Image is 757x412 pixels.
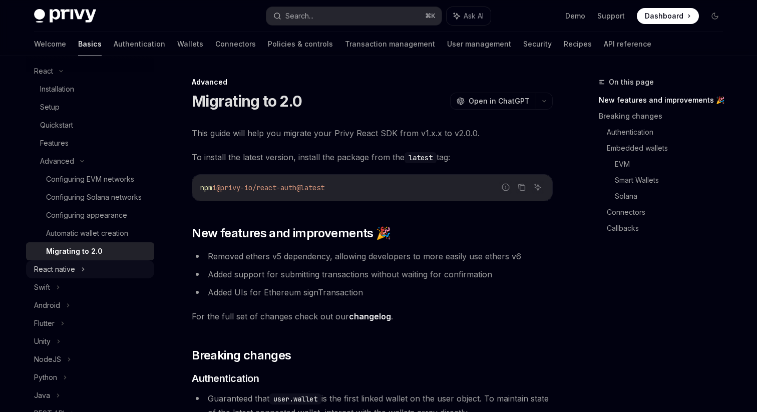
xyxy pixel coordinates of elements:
li: Removed ethers v5 dependency, allowing developers to more easily use ethers v6 [192,249,553,263]
div: Quickstart [40,119,73,131]
a: Migrating to 2.0 [26,242,154,260]
span: This guide will help you migrate your Privy React SDK from v1.x.x to v2.0.0. [192,126,553,140]
span: i [212,183,216,192]
span: Dashboard [645,11,683,21]
div: Configuring Solana networks [46,191,142,203]
h1: Migrating to 2.0 [192,92,302,110]
a: Callbacks [607,220,731,236]
div: Configuring EVM networks [46,173,134,185]
span: To install the latest version, install the package from the tag: [192,150,553,164]
div: Configuring appearance [46,209,127,221]
div: Swift [34,281,50,293]
li: Added support for submitting transactions without waiting for confirmation [192,267,553,281]
a: Authentication [114,32,165,56]
a: Welcome [34,32,66,56]
a: Recipes [564,32,592,56]
span: @privy-io/react-auth@latest [216,183,324,192]
a: Configuring Solana networks [26,188,154,206]
a: EVM [615,156,731,172]
a: Policies & controls [268,32,333,56]
button: Ask AI [447,7,491,25]
a: User management [447,32,511,56]
code: latest [405,152,437,163]
div: Installation [40,83,74,95]
div: Automatic wallet creation [46,227,128,239]
button: Search...⌘K [266,7,442,25]
li: Added UIs for Ethereum signTransaction [192,285,553,299]
a: Support [597,11,625,21]
a: Connectors [607,204,731,220]
span: For the full set of changes check out our . [192,309,553,323]
button: Copy the contents from the code block [515,181,528,194]
button: Open in ChatGPT [450,93,536,110]
div: Migrating to 2.0 [46,245,103,257]
a: Embedded wallets [607,140,731,156]
a: Security [523,32,552,56]
a: changelog [349,311,391,322]
span: ⌘ K [425,12,436,20]
a: Dashboard [637,8,699,24]
img: dark logo [34,9,96,23]
code: user.wallet [269,393,321,404]
a: Installation [26,80,154,98]
a: Authentication [607,124,731,140]
span: Open in ChatGPT [469,96,530,106]
a: Solana [615,188,731,204]
div: Python [34,371,57,383]
a: Automatic wallet creation [26,224,154,242]
a: Configuring appearance [26,206,154,224]
a: Features [26,134,154,152]
div: Android [34,299,60,311]
span: Ask AI [464,11,484,21]
button: Ask AI [531,181,544,194]
span: Authentication [192,371,259,385]
a: Smart Wallets [615,172,731,188]
span: On this page [609,76,654,88]
div: Search... [285,10,313,22]
a: Wallets [177,32,203,56]
div: Advanced [40,155,74,167]
div: Setup [40,101,60,113]
a: Breaking changes [599,108,731,124]
a: New features and improvements 🎉 [599,92,731,108]
a: Basics [78,32,102,56]
a: Demo [565,11,585,21]
a: API reference [604,32,651,56]
div: Advanced [192,77,553,87]
div: Features [40,137,69,149]
a: Configuring EVM networks [26,170,154,188]
span: Breaking changes [192,347,291,363]
a: Transaction management [345,32,435,56]
span: npm [200,183,212,192]
a: Setup [26,98,154,116]
a: Quickstart [26,116,154,134]
div: Unity [34,335,51,347]
div: React native [34,263,75,275]
div: NodeJS [34,353,61,365]
span: New features and improvements 🎉 [192,225,391,241]
button: Toggle dark mode [707,8,723,24]
div: Java [34,389,50,401]
div: Flutter [34,317,55,329]
a: Connectors [215,32,256,56]
button: Report incorrect code [499,181,512,194]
